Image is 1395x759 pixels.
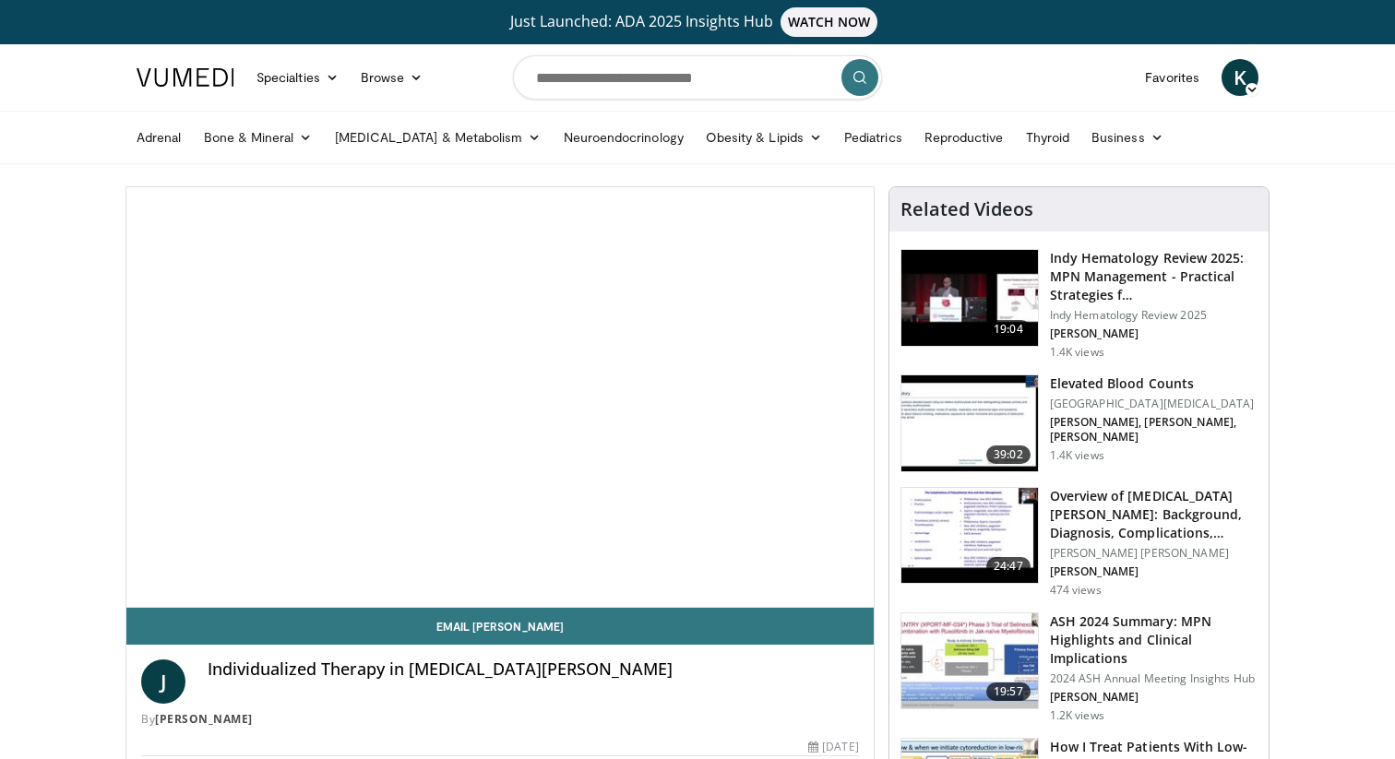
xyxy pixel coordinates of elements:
[1050,374,1258,393] h3: Elevated Blood Counts
[141,659,185,704] a: J
[901,375,1038,471] img: f24799ab-7576-46d6-a32c-29946d1a52a4.150x105_q85_crop-smart_upscale.jpg
[1050,583,1102,598] p: 474 views
[808,739,858,755] div: [DATE]
[1050,564,1258,579] p: [PERSON_NAME]
[139,7,1256,37] a: Just Launched: ADA 2025 Insights HubWATCH NOW
[1134,59,1210,96] a: Favorites
[1080,119,1174,156] a: Business
[208,659,859,680] h4: Individualized Therapy in [MEDICAL_DATA][PERSON_NAME]
[1050,546,1258,561] p: [PERSON_NAME] [PERSON_NAME]
[1050,690,1258,705] p: [PERSON_NAME]
[913,119,1015,156] a: Reproductive
[986,320,1031,338] span: 19:04
[833,119,913,156] a: Pediatrics
[350,59,435,96] a: Browse
[1050,612,1258,668] h3: ASH 2024 Summary: MPN Highlights and Clinical Implications
[1050,326,1258,341] p: [PERSON_NAME]
[695,119,833,156] a: Obesity & Lipids
[137,68,234,87] img: VuMedi Logo
[1015,119,1081,156] a: Thyroid
[1050,249,1258,304] h3: Indy Hematology Review 2025: MPN Management - Practical Strategies f…
[986,682,1031,701] span: 19:57
[986,557,1031,575] span: 24:47
[1050,397,1258,411] p: [GEOGRAPHIC_DATA][MEDICAL_DATA]
[126,608,874,645] a: Email [PERSON_NAME]
[781,7,878,37] span: WATCH NOW
[245,59,350,96] a: Specialties
[900,374,1258,472] a: 39:02 Elevated Blood Counts [GEOGRAPHIC_DATA][MEDICAL_DATA] [PERSON_NAME], [PERSON_NAME], [PERSON...
[1050,345,1104,360] p: 1.4K views
[141,711,859,728] div: By
[1050,671,1258,686] p: 2024 ASH Annual Meeting Insights Hub
[900,198,1033,220] h4: Related Videos
[1050,415,1258,445] p: [PERSON_NAME], [PERSON_NAME], [PERSON_NAME]
[125,119,193,156] a: Adrenal
[1050,487,1258,542] h3: Overview of [MEDICAL_DATA][PERSON_NAME]: Background, Diagnosis, Complications,…
[901,250,1038,346] img: e94d6f02-5ecd-4bbb-bb87-02090c75355e.150x105_q85_crop-smart_upscale.jpg
[901,613,1038,709] img: 3c4b7c2a-69c6-445a-afdf-d751ca9cb775.150x105_q85_crop-smart_upscale.jpg
[155,711,253,727] a: [PERSON_NAME]
[126,187,874,608] video-js: Video Player
[193,119,324,156] a: Bone & Mineral
[900,487,1258,598] a: 24:47 Overview of [MEDICAL_DATA][PERSON_NAME]: Background, Diagnosis, Complications,… [PERSON_NAM...
[513,55,882,100] input: Search topics, interventions
[1050,308,1258,323] p: Indy Hematology Review 2025
[900,249,1258,360] a: 19:04 Indy Hematology Review 2025: MPN Management - Practical Strategies f… Indy Hematology Revie...
[900,612,1258,723] a: 19:57 ASH 2024 Summary: MPN Highlights and Clinical Implications 2024 ASH Annual Meeting Insights...
[553,119,695,156] a: Neuroendocrinology
[1050,448,1104,463] p: 1.4K views
[1222,59,1258,96] a: K
[901,488,1038,584] img: 18a98611-ee61-40ea-8dad-91cc3e31a9c2.150x105_q85_crop-smart_upscale.jpg
[986,445,1031,464] span: 39:02
[324,119,553,156] a: [MEDICAL_DATA] & Metabolism
[1050,708,1104,723] p: 1.2K views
